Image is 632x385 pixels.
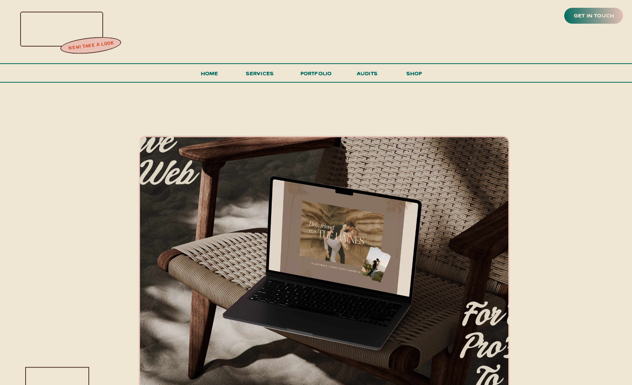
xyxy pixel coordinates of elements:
[246,69,274,77] span: services
[356,68,379,82] a: audits
[197,68,221,83] a: Home
[59,38,123,54] a: new! take a look
[572,10,616,21] a: get in touch
[11,127,196,236] p: All-inclusive branding, web design & copy
[243,68,276,83] a: services
[395,68,433,82] a: shop
[298,68,334,83] a: portfolio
